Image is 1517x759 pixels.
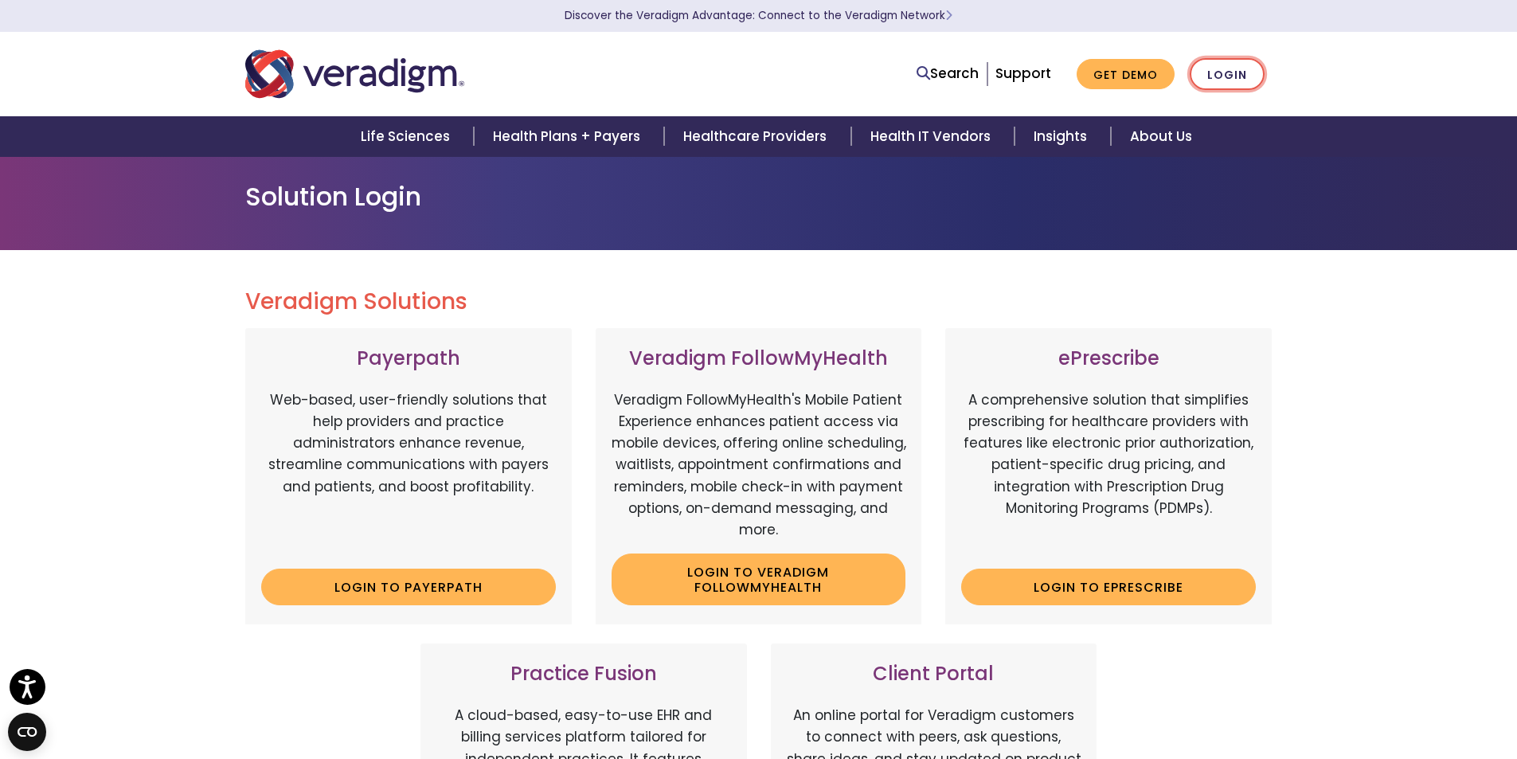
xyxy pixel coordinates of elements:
[261,389,556,557] p: Web-based, user-friendly solutions that help providers and practice administrators enhance revenu...
[917,63,979,84] a: Search
[961,389,1256,557] p: A comprehensive solution that simplifies prescribing for healthcare providers with features like ...
[1211,644,1498,740] iframe: Drift Chat Widget
[474,116,664,157] a: Health Plans + Payers
[436,663,731,686] h3: Practice Fusion
[1190,58,1265,91] a: Login
[612,554,906,605] a: Login to Veradigm FollowMyHealth
[787,663,1081,686] h3: Client Portal
[245,48,464,100] img: Veradigm logo
[261,347,556,370] h3: Payerpath
[1111,116,1211,157] a: About Us
[945,8,952,23] span: Learn More
[245,182,1273,212] h1: Solution Login
[995,64,1051,83] a: Support
[1015,116,1111,157] a: Insights
[8,713,46,751] button: Open CMP widget
[565,8,952,23] a: Discover the Veradigm Advantage: Connect to the Veradigm NetworkLearn More
[961,569,1256,605] a: Login to ePrescribe
[961,347,1256,370] h3: ePrescribe
[851,116,1015,157] a: Health IT Vendors
[342,116,474,157] a: Life Sciences
[1077,59,1175,90] a: Get Demo
[612,389,906,541] p: Veradigm FollowMyHealth's Mobile Patient Experience enhances patient access via mobile devices, o...
[245,288,1273,315] h2: Veradigm Solutions
[612,347,906,370] h3: Veradigm FollowMyHealth
[261,569,556,605] a: Login to Payerpath
[664,116,850,157] a: Healthcare Providers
